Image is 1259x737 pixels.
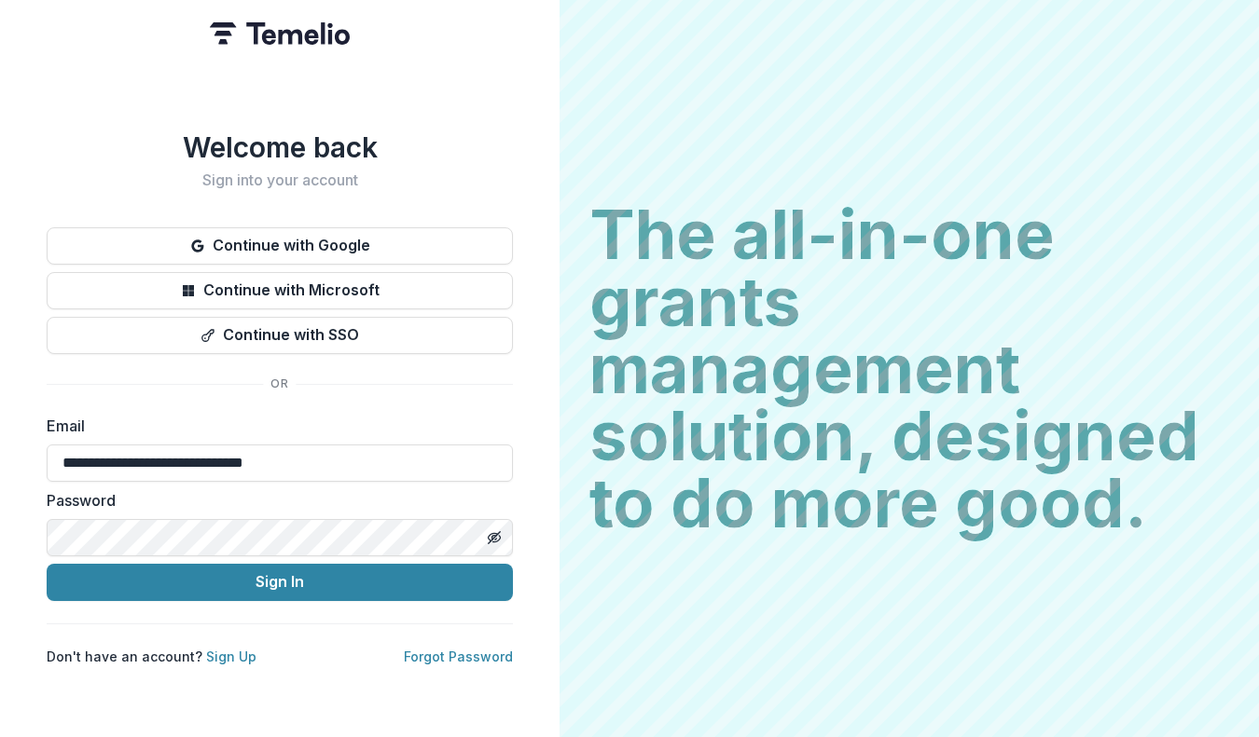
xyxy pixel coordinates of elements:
button: Continue with Google [47,227,513,265]
button: Continue with Microsoft [47,272,513,309]
h2: Sign into your account [47,171,513,189]
label: Email [47,415,502,437]
button: Continue with SSO [47,317,513,354]
button: Sign In [47,564,513,601]
p: Don't have an account? [47,647,256,666]
label: Password [47,489,502,512]
a: Sign Up [206,648,256,664]
a: Forgot Password [404,648,513,664]
img: Temelio [210,22,350,45]
button: Toggle password visibility [479,523,509,553]
h1: Welcome back [47,130,513,164]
